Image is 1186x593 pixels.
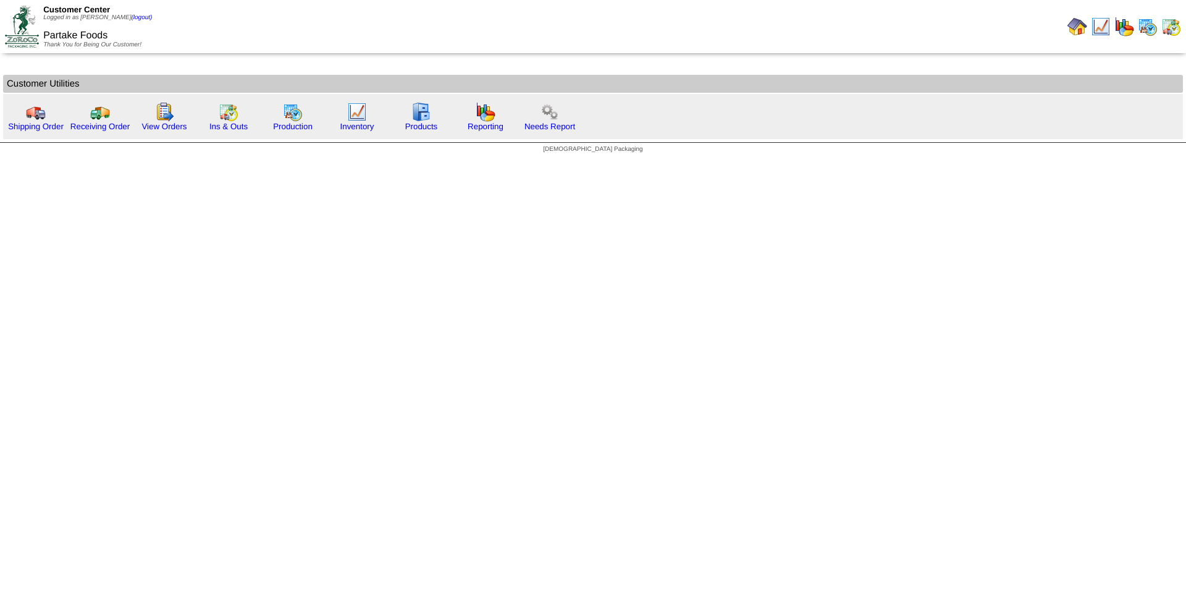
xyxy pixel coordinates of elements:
img: calendarinout.gif [1161,17,1181,36]
a: Shipping Order [8,122,64,131]
a: Needs Report [524,122,575,131]
a: (logout) [131,14,152,21]
a: Inventory [340,122,374,131]
a: Production [273,122,313,131]
td: Customer Utilities [3,75,1183,93]
img: graph.gif [1114,17,1134,36]
a: Reporting [468,122,503,131]
img: ZoRoCo_Logo(Green%26Foil)%20jpg.webp [5,6,39,47]
img: home.gif [1067,17,1087,36]
img: cabinet.gif [411,102,431,122]
img: workorder.gif [154,102,174,122]
img: graph.gif [476,102,495,122]
a: Products [405,122,438,131]
a: Ins & Outs [209,122,248,131]
span: Logged in as [PERSON_NAME] [43,14,152,21]
img: calendarinout.gif [219,102,238,122]
a: View Orders [141,122,187,131]
span: [DEMOGRAPHIC_DATA] Packaging [543,146,642,153]
img: workflow.png [540,102,560,122]
img: line_graph.gif [1091,17,1111,36]
span: Thank You for Being Our Customer! [43,41,141,48]
span: Partake Foods [43,30,107,41]
img: calendarprod.gif [283,102,303,122]
img: truck.gif [26,102,46,122]
span: Customer Center [43,5,110,14]
img: line_graph.gif [347,102,367,122]
img: calendarprod.gif [1138,17,1158,36]
img: truck2.gif [90,102,110,122]
a: Receiving Order [70,122,130,131]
